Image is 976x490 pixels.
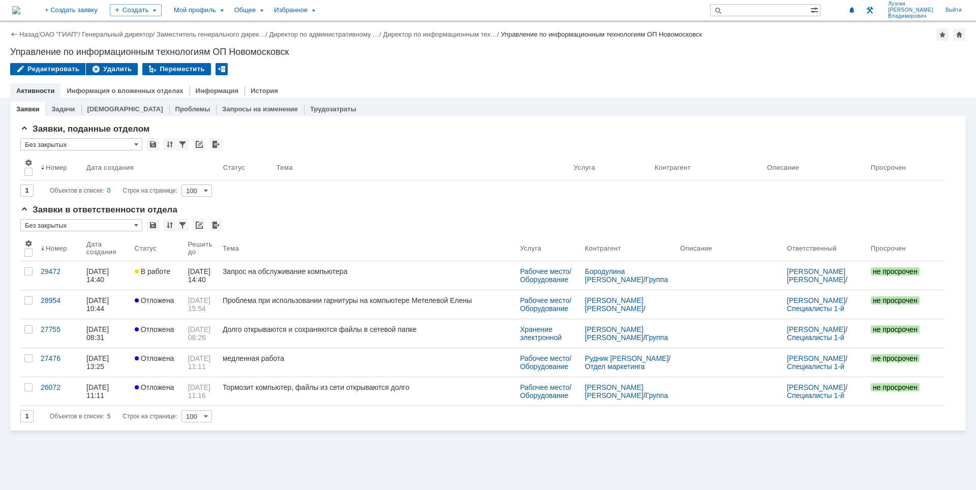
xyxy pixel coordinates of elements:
th: Номер [37,235,82,261]
div: Проблема при использовании гарнитуры на компьютере Метелевой Елены [223,296,512,304]
div: / [585,354,673,371]
a: 26072 [37,377,82,406]
div: 5 [107,410,111,422]
div: Сортировка... [164,138,176,150]
div: Тормозит компьютер, файлы из сети открываются долго [223,383,512,391]
div: Номер [46,244,68,252]
div: Дата создания [86,240,118,256]
div: Долго открываются и сохраняются файлы в сетевой папке [223,325,512,333]
span: [PERSON_NAME] [888,7,933,13]
a: [DATE] 10:44 [82,290,131,319]
span: Заявки, поданные отделом [20,124,149,134]
div: Статус [135,244,157,252]
a: Директор по административному … [269,30,379,38]
div: Создать [110,4,162,16]
span: Настройки [24,159,33,167]
a: [DATE] 14:40 [82,261,131,290]
a: [DATE] 11:16 [184,377,219,406]
div: / [787,354,863,371]
div: Сохранить вид [147,219,159,231]
a: Генеральный директор [82,30,152,38]
span: [DATE] 14:40 [188,267,212,284]
div: Экспорт списка [210,219,222,231]
div: / [787,383,863,400]
div: Номер [46,164,68,171]
span: Объектов в списке: [50,413,104,420]
a: 27755 [37,319,82,348]
a: Отложена [131,319,184,348]
div: / [787,296,863,313]
a: Перейти в интерфейс администратора [864,4,876,16]
th: Контрагент [651,155,763,180]
div: Фильтрация... [176,138,189,150]
a: Отложена [131,348,184,377]
i: Строк на странице: [50,185,177,197]
div: Поместить в архив [216,63,228,75]
div: 0 [107,185,111,197]
img: logo [12,6,20,14]
a: не просрочен [867,348,936,377]
div: Статус [223,164,246,171]
a: Рабочее место/Оборудование [520,296,571,313]
a: [PERSON_NAME] [787,296,845,304]
span: Заявки в ответственности отдела [20,205,177,215]
a: Заместитель генерального дирек… [157,30,265,38]
div: 28954 [41,296,78,304]
a: Проблема при использовании гарнитуры на компьютере Метелевой Елены [219,290,516,319]
div: Тема [277,164,293,171]
a: Хранение электронной информации [520,325,564,350]
a: Отдел маркетинга [585,362,645,371]
div: / [787,325,863,342]
span: Лузгин [888,1,933,7]
th: Дата создания [82,235,131,261]
i: Строк на странице: [50,410,177,422]
div: медленная работа [223,354,512,362]
a: [DATE] 11:11 [184,348,219,377]
a: Долго открываются и сохраняются файлы в сетевой папке [219,319,516,348]
div: Услуга [520,244,541,252]
div: Ответственный [787,244,838,252]
div: Фильтрация... [176,219,189,231]
div: / [82,30,157,38]
th: Дата создания [82,155,219,180]
div: / [585,325,673,342]
div: / [787,267,863,284]
th: Услуга [516,235,581,261]
span: Настройки [24,239,33,248]
span: не просрочен [871,383,920,391]
a: Специалисты 1-й линии [GEOGRAPHIC_DATA] [787,362,861,387]
a: Отложена [131,290,184,319]
a: Запросы на изменение [222,105,298,113]
div: Добавить в избранное [936,28,949,41]
a: Рабочее место/Оборудование [520,267,571,284]
span: В работе [135,267,170,275]
div: Сделать домашней страницей [953,28,965,41]
span: [DATE] 15:54 [188,296,212,313]
div: 27755 [41,325,78,333]
a: [DATE] 13:25 [82,348,131,377]
div: [DATE] 13:25 [86,354,111,371]
span: не просрочен [871,267,920,275]
div: Просрочен [871,244,907,252]
th: Тема [219,235,516,261]
div: / [40,30,82,38]
a: В работе [131,261,184,290]
a: Запрос на обслуживание компьютера [219,261,516,290]
a: [PERSON_NAME] [PERSON_NAME] [787,267,847,284]
div: Услуга [574,164,595,171]
span: Владимирович [888,13,933,19]
a: Тормозит компьютер, файлы из сети открываются долго [219,377,516,406]
a: Информация о вложенных отделах [67,87,183,95]
a: Активности [16,87,54,95]
span: Отложена [135,325,174,333]
th: Статус [219,155,272,180]
span: Отложена [135,383,174,391]
a: Перейти на домашнюю страницу [12,6,20,14]
span: не просрочен [871,354,920,362]
a: 28954 [37,290,82,319]
th: Статус [131,235,184,261]
a: не просрочен [867,319,936,348]
a: [DATE] 08:31 [82,319,131,348]
th: Контрагент [581,235,677,261]
a: [DATE] 08:26 [184,319,219,348]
